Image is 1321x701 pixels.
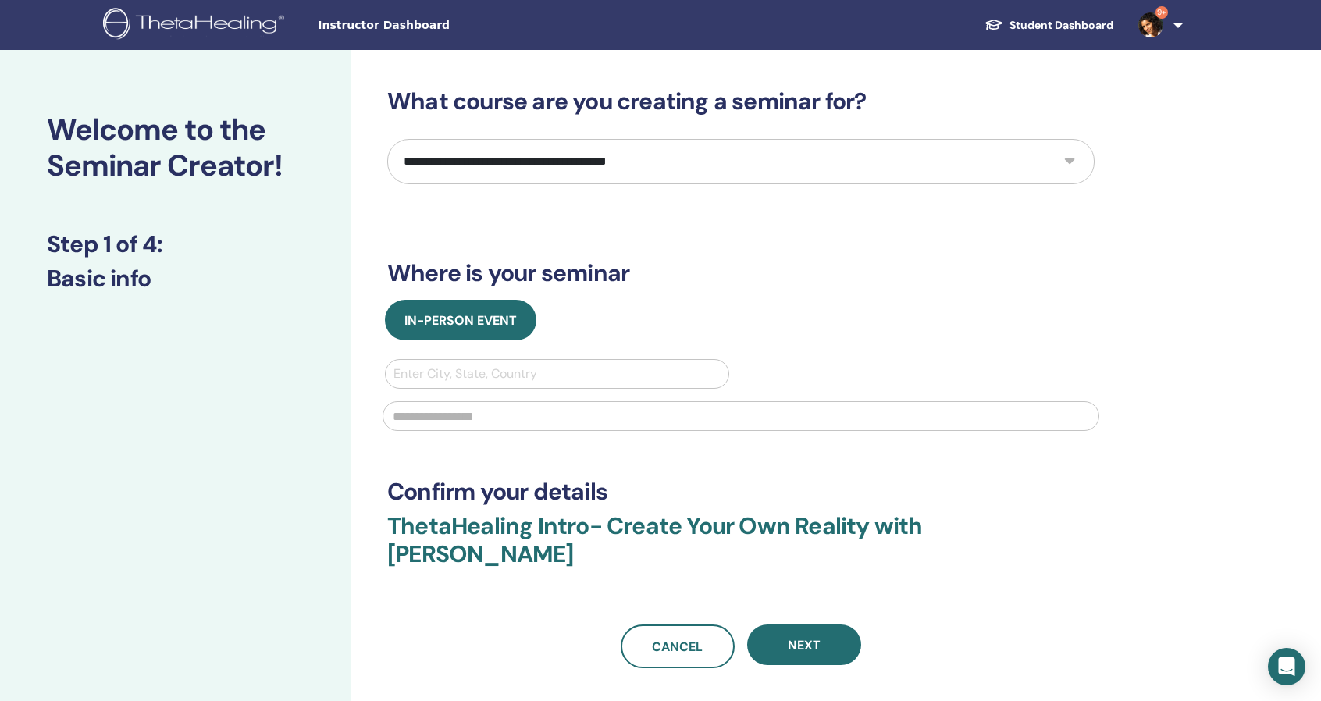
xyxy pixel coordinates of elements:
[1138,12,1163,37] img: default.jpg
[47,112,304,183] h2: Welcome to the Seminar Creator!
[387,512,1095,587] h3: ThetaHealing Intro- Create Your Own Reality with [PERSON_NAME]
[103,8,290,43] img: logo.png
[387,259,1095,287] h3: Where is your seminar
[788,637,821,653] span: Next
[387,478,1095,506] h3: Confirm your details
[985,18,1003,31] img: graduation-cap-white.svg
[747,624,861,665] button: Next
[385,300,536,340] button: In-Person Event
[47,230,304,258] h3: Step 1 of 4 :
[1155,6,1168,19] span: 9+
[387,87,1095,116] h3: What course are you creating a seminar for?
[318,17,552,34] span: Instructor Dashboard
[1268,648,1305,685] div: Open Intercom Messenger
[47,265,304,293] h3: Basic info
[652,639,703,655] span: Cancel
[404,312,517,329] span: In-Person Event
[972,11,1126,40] a: Student Dashboard
[621,624,735,668] a: Cancel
